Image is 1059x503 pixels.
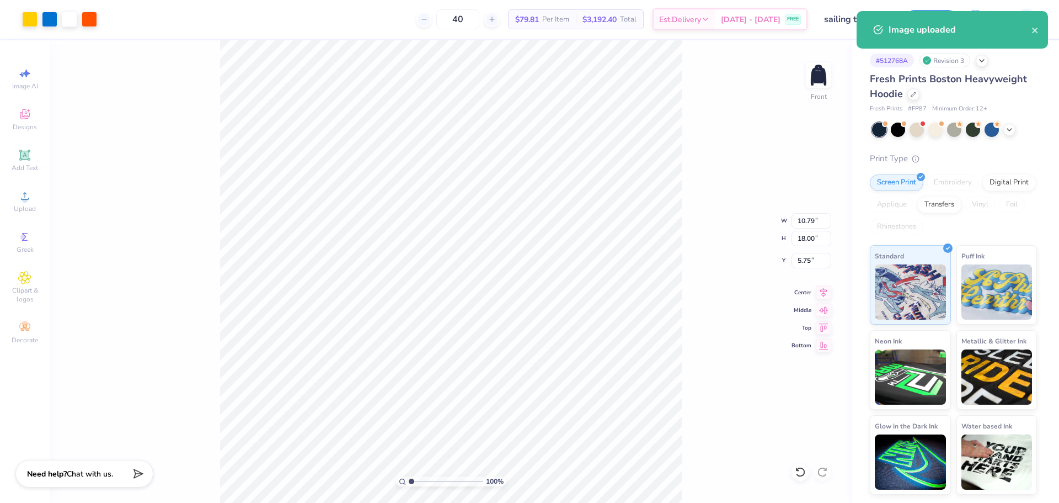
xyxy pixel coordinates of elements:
[791,289,811,296] span: Center
[875,264,946,320] img: Standard
[67,469,113,479] span: Chat with us.
[961,350,1033,405] img: Metallic & Glitter Ink
[961,250,985,262] span: Puff Ink
[14,204,36,213] span: Upload
[870,54,914,67] div: # 512768A
[875,420,938,432] span: Glow in the Dark Ink
[17,245,34,254] span: Greek
[927,174,979,191] div: Embroidery
[787,15,799,23] span: FREE
[965,197,996,213] div: Vinyl
[791,342,811,350] span: Bottom
[6,286,44,304] span: Clipart & logos
[12,82,38,91] span: Image AI
[582,14,617,25] span: $3,192.40
[889,23,1031,36] div: Image uploaded
[982,174,1036,191] div: Digital Print
[870,72,1027,100] span: Fresh Prints Boston Heavyweight Hoodie
[870,152,1037,165] div: Print Type
[1031,23,1039,36] button: close
[961,420,1012,432] span: Water based Ink
[870,219,923,235] div: Rhinestones
[908,104,927,114] span: # FP87
[875,350,946,405] img: Neon Ink
[816,8,897,30] input: Untitled Design
[961,335,1026,347] span: Metallic & Glitter Ink
[811,92,827,102] div: Front
[12,163,38,172] span: Add Text
[875,250,904,262] span: Standard
[919,54,970,67] div: Revision 3
[932,104,987,114] span: Minimum Order: 12 +
[27,469,67,479] strong: Need help?
[870,197,914,213] div: Applique
[875,435,946,490] img: Glow in the Dark Ink
[917,197,961,213] div: Transfers
[875,335,902,347] span: Neon Ink
[13,123,37,131] span: Designs
[791,306,811,314] span: Middle
[961,435,1033,490] img: Water based Ink
[870,174,923,191] div: Screen Print
[12,336,38,345] span: Decorate
[620,14,637,25] span: Total
[870,104,902,114] span: Fresh Prints
[721,14,780,25] span: [DATE] - [DATE]
[807,64,830,86] img: Front
[436,9,479,29] input: – –
[791,324,811,332] span: Top
[515,14,539,25] span: $79.81
[659,14,701,25] span: Est. Delivery
[486,476,504,486] span: 100 %
[542,14,569,25] span: Per Item
[999,197,1025,213] div: Foil
[961,264,1033,320] img: Puff Ink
